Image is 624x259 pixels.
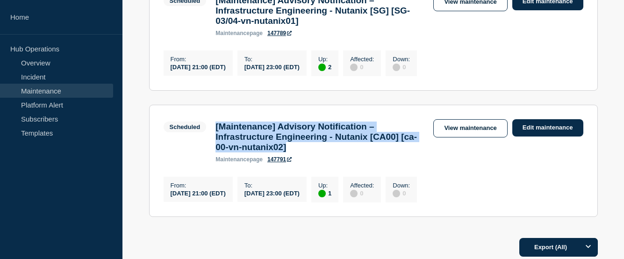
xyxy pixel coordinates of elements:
[318,56,331,63] p: Up :
[171,56,226,63] p: From :
[318,64,326,71] div: up
[267,30,292,36] a: 147789
[393,64,400,71] div: disabled
[393,189,410,197] div: 0
[393,56,410,63] p: Down :
[350,182,374,189] p: Affected :
[215,30,263,36] p: page
[350,56,374,63] p: Affected :
[215,156,250,163] span: maintenance
[519,238,598,257] button: Export (All)
[433,119,507,137] a: View maintenance
[215,156,263,163] p: page
[318,189,331,197] div: 1
[244,189,300,197] div: [DATE] 23:00 (EDT)
[244,182,300,189] p: To :
[171,182,226,189] p: From :
[267,156,292,163] a: 147791
[350,189,374,197] div: 0
[170,123,201,130] div: Scheduled
[393,190,400,197] div: disabled
[393,63,410,71] div: 0
[512,119,583,137] a: Edit maintenance
[244,56,300,63] p: To :
[318,182,331,189] p: Up :
[215,30,250,36] span: maintenance
[244,63,300,71] div: [DATE] 23:00 (EDT)
[393,182,410,189] p: Down :
[579,238,598,257] button: Options
[318,190,326,197] div: up
[318,63,331,71] div: 2
[350,64,358,71] div: disabled
[350,63,374,71] div: 0
[215,122,424,152] h3: [Maintenance] Advisory Notification – Infrastructure Engineering - Nutanix [CA00] [ca-00-vn-nutan...
[350,190,358,197] div: disabled
[171,63,226,71] div: [DATE] 21:00 (EDT)
[171,189,226,197] div: [DATE] 21:00 (EDT)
